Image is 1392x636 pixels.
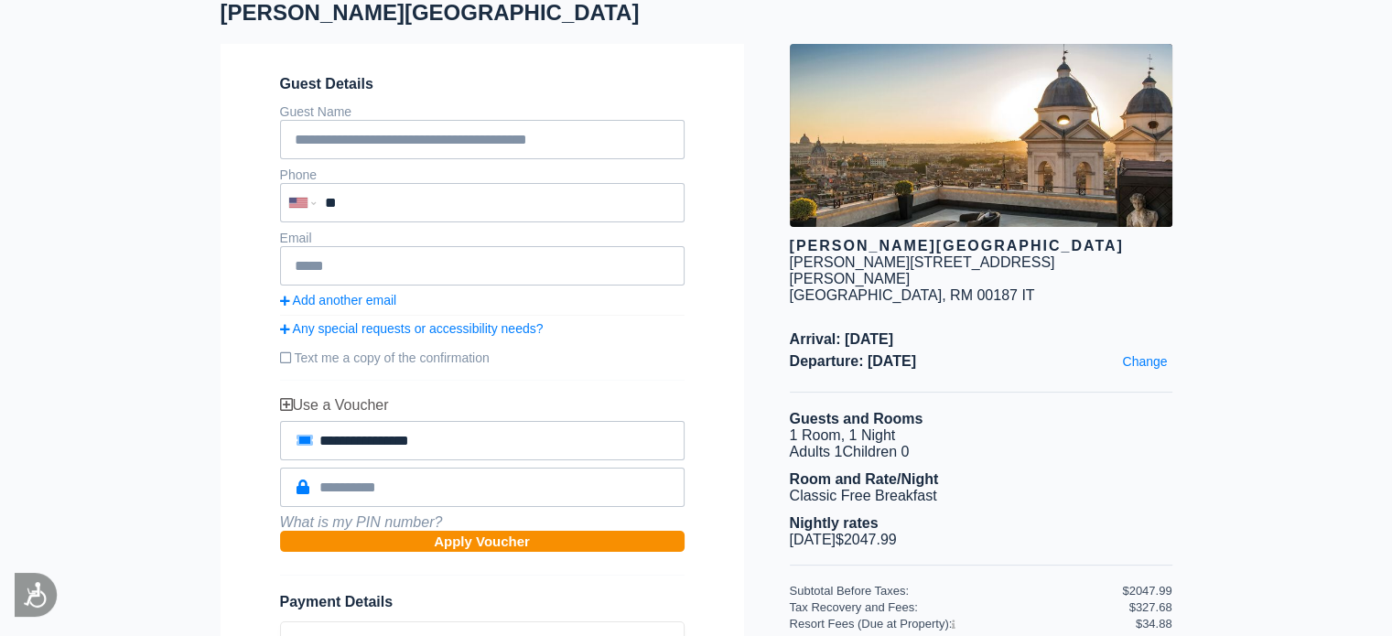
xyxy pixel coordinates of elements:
[1122,584,1171,598] div: $2047.99
[790,488,1172,504] li: Classic Free Breakfast
[790,584,1123,598] div: Subtotal Before Taxes:
[280,76,685,92] span: Guest Details
[790,427,1172,444] li: 1 Room, 1 Night
[790,471,939,487] b: Room and Rate/Night
[280,397,685,414] div: Use a Voucher
[790,238,1172,254] div: [PERSON_NAME][GEOGRAPHIC_DATA]
[950,287,973,303] span: RM
[280,231,312,245] label: Email
[790,254,1172,287] div: [PERSON_NAME][STREET_ADDRESS][PERSON_NAME]
[280,594,394,609] span: Payment Details
[280,514,443,530] i: What is my PIN number?
[790,444,1172,460] li: Adults 1
[280,343,685,372] label: Text me a copy of the confirmation
[842,444,909,459] span: Children 0
[790,287,946,303] span: [GEOGRAPHIC_DATA],
[1129,600,1172,614] div: $327.68
[790,532,1172,548] li: [DATE] $2047.99
[790,331,1172,348] span: Arrival: [DATE]
[282,185,320,221] div: United States: +1
[790,44,1172,227] img: hotel image
[280,321,685,336] a: Any special requests or accessibility needs?
[1021,287,1034,303] span: IT
[280,293,685,307] a: Add another email
[280,167,317,182] label: Phone
[1136,617,1172,631] div: $34.88
[977,287,1018,303] span: 00187
[790,411,923,426] b: Guests and Rooms
[790,617,1136,631] div: Resort Fees (Due at Property):
[280,104,352,119] label: Guest Name
[790,515,879,531] b: Nightly rates
[280,531,685,552] button: Apply Voucher
[790,600,1123,614] div: Tax Recovery and Fees:
[790,353,1172,370] span: Departure: [DATE]
[1117,350,1171,373] a: Change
